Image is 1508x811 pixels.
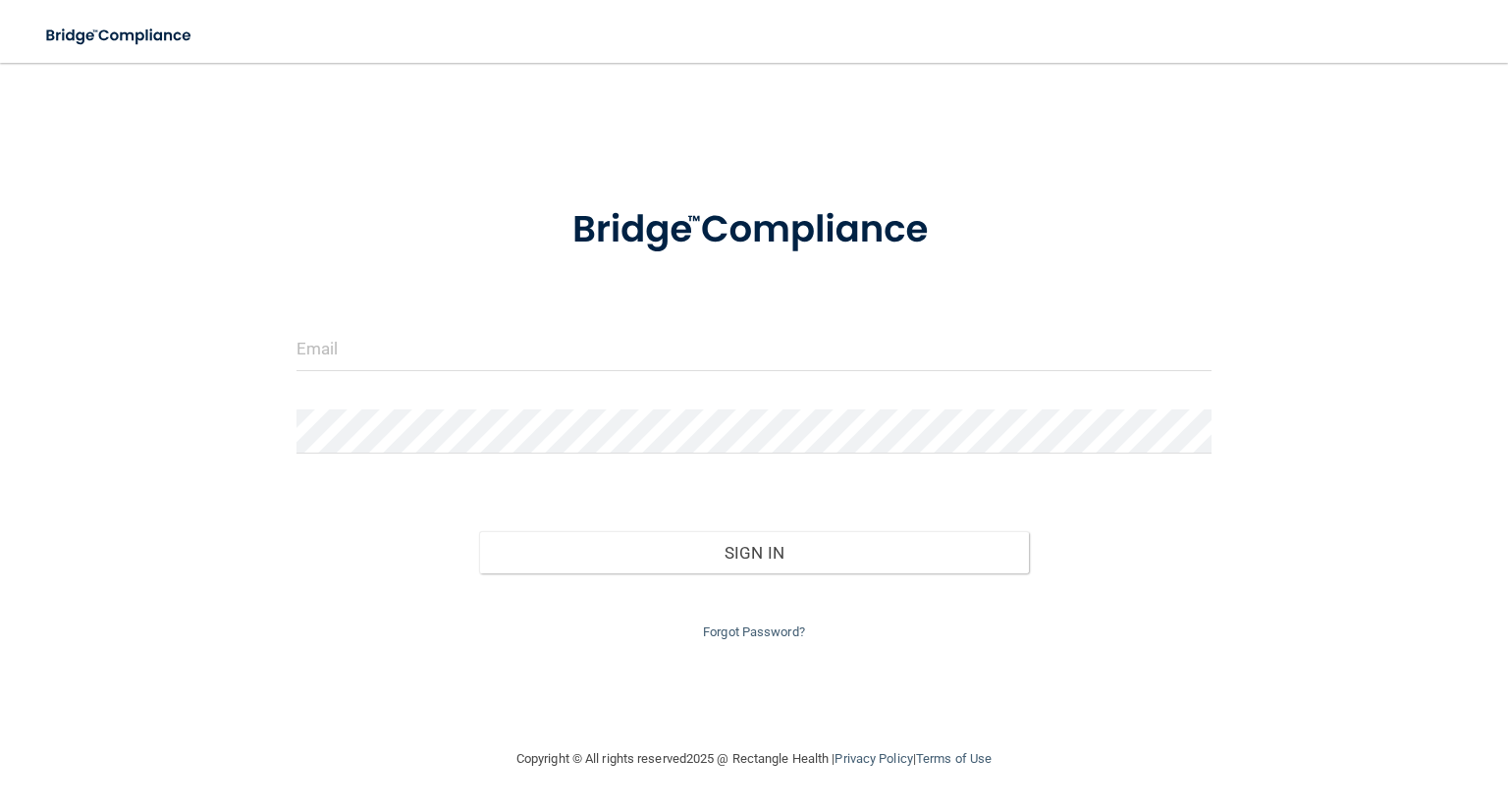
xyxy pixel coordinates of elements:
[396,728,1112,790] div: Copyright © All rights reserved 2025 @ Rectangle Health | |
[916,751,992,766] a: Terms of Use
[533,181,976,280] img: bridge_compliance_login_screen.278c3ca4.svg
[29,16,210,56] img: bridge_compliance_login_screen.278c3ca4.svg
[835,751,912,766] a: Privacy Policy
[296,327,1212,371] input: Email
[703,624,805,639] a: Forgot Password?
[479,531,1028,574] button: Sign In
